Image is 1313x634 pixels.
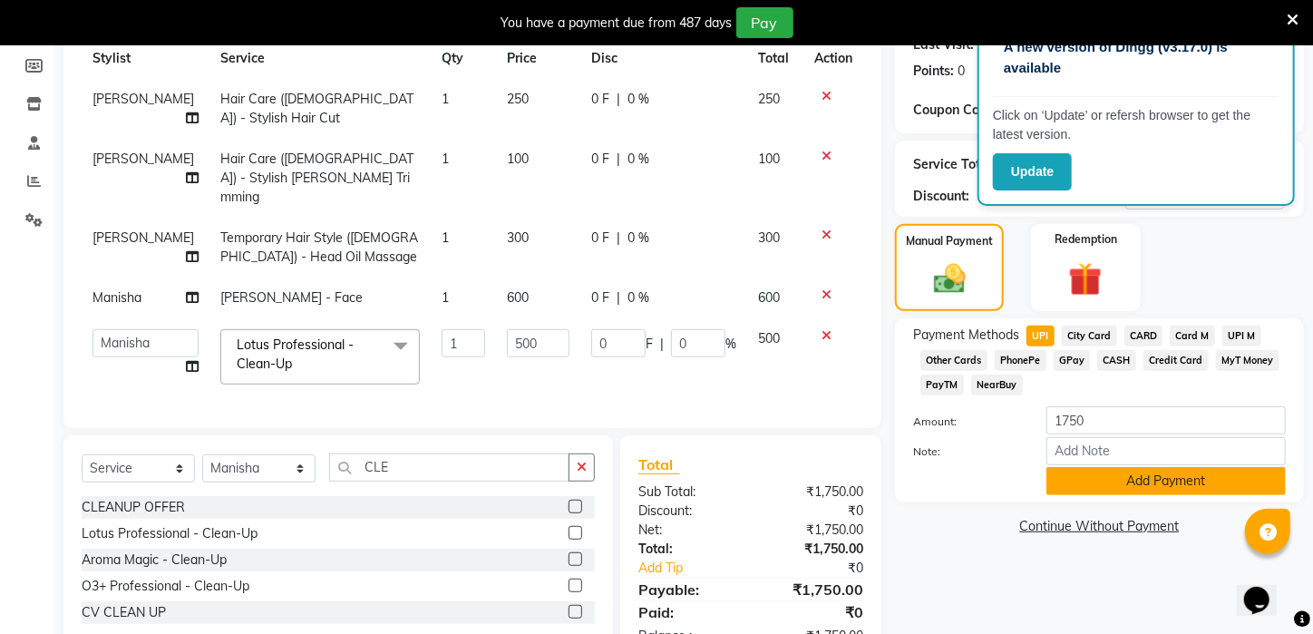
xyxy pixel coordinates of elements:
p: A new version of Dingg (v3.17.0) is available [1004,37,1269,78]
span: [PERSON_NAME] [92,91,194,107]
label: Note: [900,444,1033,460]
span: Hair Care ([DEMOGRAPHIC_DATA]) - Stylish [PERSON_NAME] Trimming [220,151,413,205]
th: Disc [580,38,747,79]
span: City Card [1062,326,1117,346]
span: 500 [758,330,780,346]
span: Lotus Professional - Clean-Up [237,337,354,372]
span: 0 F [591,150,609,169]
span: Payment Methods [913,326,1019,345]
div: Points: [913,62,954,81]
div: 0 [958,62,965,81]
span: 600 [507,289,529,306]
span: PayTM [920,375,964,395]
input: Add Note [1046,437,1286,465]
div: Paid: [625,601,751,623]
span: Total [638,455,680,474]
div: ₹1,750.00 [751,521,877,540]
th: Price [496,38,581,79]
div: ₹1,750.00 [751,579,877,600]
div: Discount: [913,187,969,206]
input: Search or Scan [329,454,569,482]
th: Action [803,38,863,79]
span: | [617,150,620,169]
div: ₹1,750.00 [751,540,877,559]
span: 0 F [591,90,609,109]
span: UPI [1026,326,1055,346]
img: _cash.svg [924,260,976,297]
span: | [617,288,620,307]
span: UPI M [1222,326,1261,346]
a: Add Tip [625,559,772,578]
div: Lotus Professional - Clean-Up [82,524,258,543]
span: Temporary Hair Style ([DEMOGRAPHIC_DATA]) - Head Oil Massage [220,229,418,265]
span: 600 [758,289,780,306]
a: x [292,356,300,372]
span: Credit Card [1143,350,1209,371]
span: | [617,229,620,248]
span: NearBuy [971,375,1023,395]
img: _gift.svg [1058,258,1113,300]
span: 100 [758,151,780,167]
iframe: chat widget [1237,561,1295,616]
label: Amount: [900,414,1033,430]
span: 0 % [627,90,649,109]
div: ₹1,750.00 [751,483,877,502]
span: 300 [507,229,529,246]
span: [PERSON_NAME] [92,229,194,246]
span: GPay [1054,350,1091,371]
th: Service [209,38,431,79]
div: Payable: [625,579,751,600]
span: 0 F [591,229,609,248]
a: Continue Without Payment [899,517,1300,536]
span: % [725,335,736,354]
span: 250 [507,91,529,107]
span: 300 [758,229,780,246]
span: 1 [442,91,449,107]
span: 1 [442,229,449,246]
p: Click on ‘Update’ or refersh browser to get the latest version. [993,106,1279,144]
span: 0 % [627,229,649,248]
span: | [660,335,664,354]
span: 0 % [627,288,649,307]
span: F [646,335,653,354]
span: [PERSON_NAME] - Face [220,289,363,306]
div: Total: [625,540,751,559]
span: 1 [442,151,449,167]
div: Aroma Magic - Clean-Up [82,551,227,570]
span: | [617,90,620,109]
div: O3+ Professional - Clean-Up [82,577,249,596]
span: MyT Money [1216,350,1279,371]
div: ₹0 [751,601,877,623]
span: 250 [758,91,780,107]
span: CARD [1124,326,1163,346]
div: Sub Total: [625,483,751,502]
span: Card M [1170,326,1215,346]
th: Qty [431,38,496,79]
th: Stylist [82,38,209,79]
th: Total [747,38,803,79]
div: Discount: [625,502,751,521]
span: 100 [507,151,529,167]
div: Net: [625,521,751,540]
span: 1 [442,289,449,306]
span: [PERSON_NAME] [92,151,194,167]
div: ₹0 [751,502,877,521]
span: Hair Care ([DEMOGRAPHIC_DATA]) - Stylish Hair Cut [220,91,413,126]
span: Manisha [92,289,141,306]
div: Coupon Code [913,101,1037,120]
label: Manual Payment [906,233,993,249]
div: CV CLEAN UP [82,603,166,622]
span: Other Cards [920,350,987,371]
div: ₹0 [772,559,877,578]
button: Update [993,153,1072,190]
div: CLEANUP OFFER [82,498,185,517]
div: You have a payment due from 487 days [501,14,733,33]
span: CASH [1097,350,1136,371]
label: Redemption [1055,231,1117,248]
span: 0 F [591,288,609,307]
span: PhonePe [995,350,1046,371]
button: Add Payment [1046,467,1286,495]
input: Amount [1046,406,1286,434]
div: Service Total: [913,155,996,174]
button: Pay [736,7,793,38]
